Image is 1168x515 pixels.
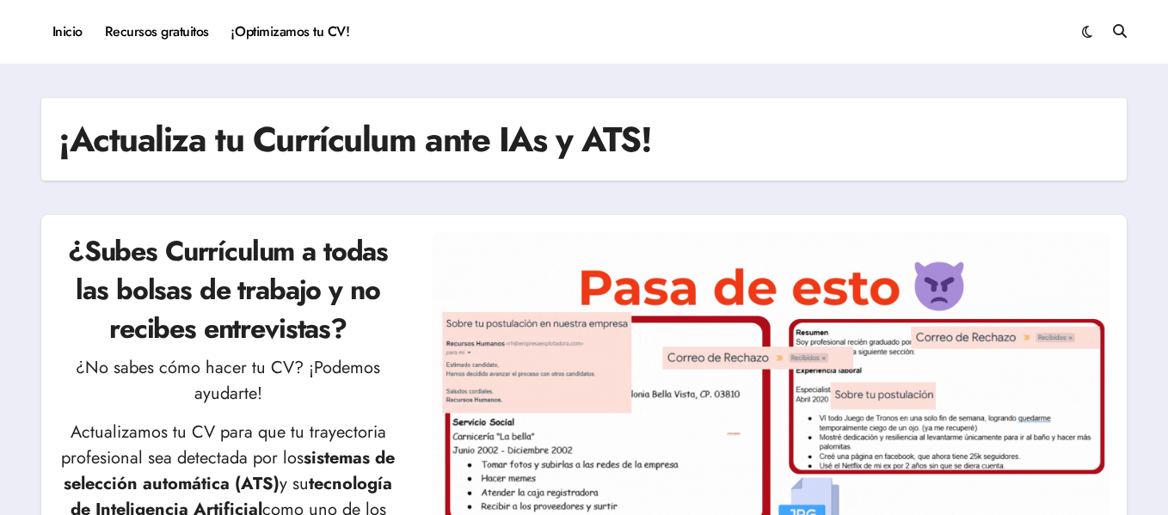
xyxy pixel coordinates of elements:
[58,115,651,163] h1: ¡Actualiza tu Currículum ante IAs y ATS!
[220,9,360,55] a: ¡Optimizamos tu CV!
[94,9,220,55] a: Recursos gratuitos
[64,445,395,496] strong: sistemas de selección automática (ATS)
[58,232,397,347] h2: ¿Subes Currículum a todas las bolsas de trabajo y no recibes entrevistas?
[41,9,94,55] a: Inicio
[58,355,397,407] p: ¿No sabes cómo hacer tu CV? ¡Podemos ayudarte!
